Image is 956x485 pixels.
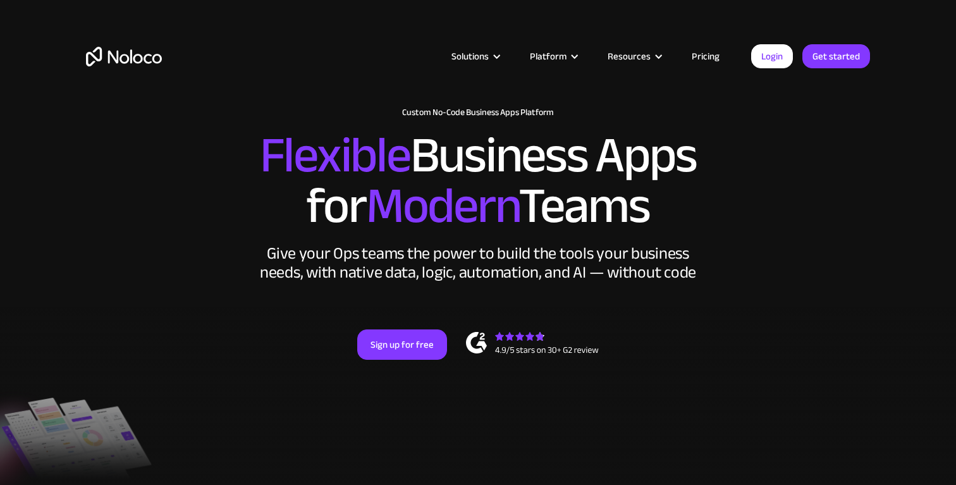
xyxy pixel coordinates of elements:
[357,329,447,360] a: Sign up for free
[260,108,410,202] span: Flexible
[530,48,567,64] div: Platform
[802,44,870,68] a: Get started
[514,48,592,64] div: Platform
[86,130,870,231] h2: Business Apps for Teams
[366,159,518,253] span: Modern
[592,48,676,64] div: Resources
[676,48,735,64] a: Pricing
[751,44,793,68] a: Login
[436,48,514,64] div: Solutions
[608,48,651,64] div: Resources
[451,48,489,64] div: Solutions
[257,244,699,282] div: Give your Ops teams the power to build the tools your business needs, with native data, logic, au...
[86,47,162,66] a: home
